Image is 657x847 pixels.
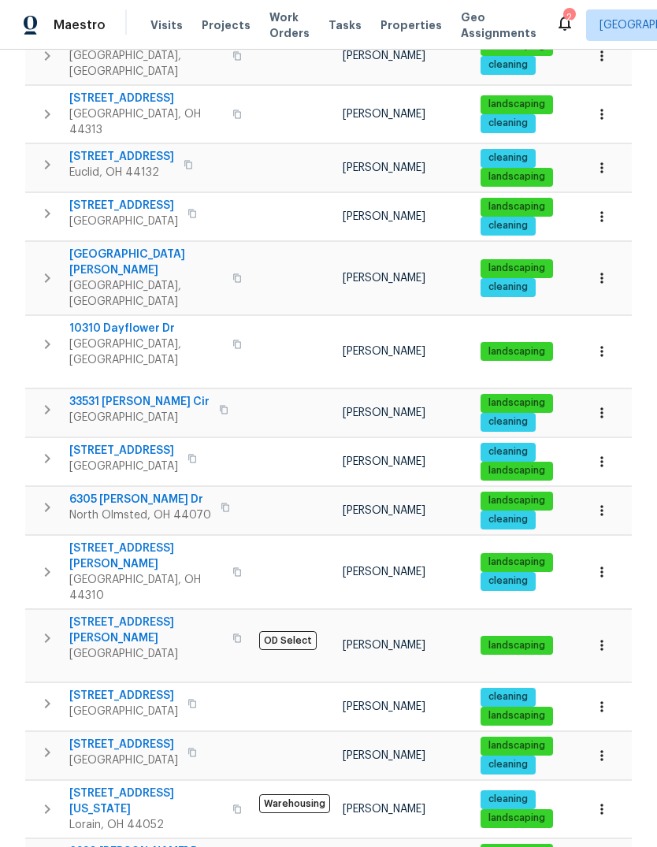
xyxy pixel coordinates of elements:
span: landscaping [482,345,551,358]
span: landscaping [482,464,551,477]
span: [GEOGRAPHIC_DATA], [GEOGRAPHIC_DATA] [69,48,223,80]
span: cleaning [482,117,534,130]
span: [PERSON_NAME] [343,211,425,222]
span: landscaping [482,262,551,275]
span: Projects [202,17,251,33]
span: Maestro [54,17,106,33]
span: cleaning [482,415,534,429]
div: 2 [563,9,574,25]
span: [STREET_ADDRESS][PERSON_NAME] [69,615,223,646]
span: landscaping [482,200,551,214]
span: North Olmsted, OH 44070 [69,507,211,523]
span: [PERSON_NAME] [343,701,425,712]
span: Geo Assignments [461,9,536,41]
span: cleaning [482,793,534,806]
span: [PERSON_NAME] [343,273,425,284]
span: [GEOGRAPHIC_DATA] [69,459,178,474]
span: [GEOGRAPHIC_DATA] [69,752,178,768]
span: [GEOGRAPHIC_DATA], [GEOGRAPHIC_DATA] [69,278,223,310]
span: landscaping [482,494,551,507]
span: Properties [380,17,442,33]
span: landscaping [482,709,551,723]
span: cleaning [482,758,534,771]
span: landscaping [482,555,551,569]
span: cleaning [482,219,534,232]
span: [GEOGRAPHIC_DATA], OH 44310 [69,572,223,604]
span: [GEOGRAPHIC_DATA] [69,646,223,662]
span: cleaning [482,280,534,294]
span: [PERSON_NAME] [343,109,425,120]
span: Lorain, OH 44052 [69,817,223,833]
span: [GEOGRAPHIC_DATA][PERSON_NAME] [69,247,223,278]
span: [PERSON_NAME] [343,505,425,516]
span: landscaping [482,170,551,184]
span: cleaning [482,151,534,165]
span: [GEOGRAPHIC_DATA] [69,214,178,229]
span: landscaping [482,98,551,111]
span: [PERSON_NAME] [343,162,425,173]
span: Work Orders [269,9,310,41]
span: [STREET_ADDRESS] [69,443,178,459]
span: 33531 [PERSON_NAME] Cir [69,394,210,410]
span: [STREET_ADDRESS] [69,149,174,165]
span: [STREET_ADDRESS] [69,91,223,106]
span: [STREET_ADDRESS][US_STATE] [69,786,223,817]
span: [PERSON_NAME] [343,640,425,651]
span: [PERSON_NAME] [343,567,425,578]
span: [GEOGRAPHIC_DATA], OH 44313 [69,106,223,138]
span: [PERSON_NAME] [343,456,425,467]
span: cleaning [482,445,534,459]
span: landscaping [482,396,551,410]
span: 6305 [PERSON_NAME] Dr [69,492,211,507]
span: [GEOGRAPHIC_DATA] [69,704,178,719]
span: cleaning [482,513,534,526]
span: cleaning [482,574,534,588]
span: [STREET_ADDRESS] [69,688,178,704]
span: landscaping [482,812,551,825]
span: [GEOGRAPHIC_DATA], [GEOGRAPHIC_DATA] [69,336,223,368]
span: [STREET_ADDRESS][PERSON_NAME] [69,541,223,572]
span: [STREET_ADDRESS] [69,198,178,214]
span: [PERSON_NAME] [343,407,425,418]
span: 10310 Dayflower Dr [69,321,223,336]
span: Euclid, OH 44132 [69,165,174,180]
span: Tasks [328,20,362,31]
span: landscaping [482,739,551,752]
span: [PERSON_NAME] [343,50,425,61]
span: [PERSON_NAME] [343,346,425,357]
span: landscaping [482,639,551,652]
span: [PERSON_NAME] [343,804,425,815]
span: cleaning [482,690,534,704]
span: [STREET_ADDRESS] [69,737,178,752]
span: Warehousing [259,794,330,813]
span: cleaning [482,58,534,72]
span: OD Select [259,631,317,650]
span: Visits [150,17,183,33]
span: [GEOGRAPHIC_DATA] [69,410,210,425]
span: [PERSON_NAME] [343,750,425,761]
